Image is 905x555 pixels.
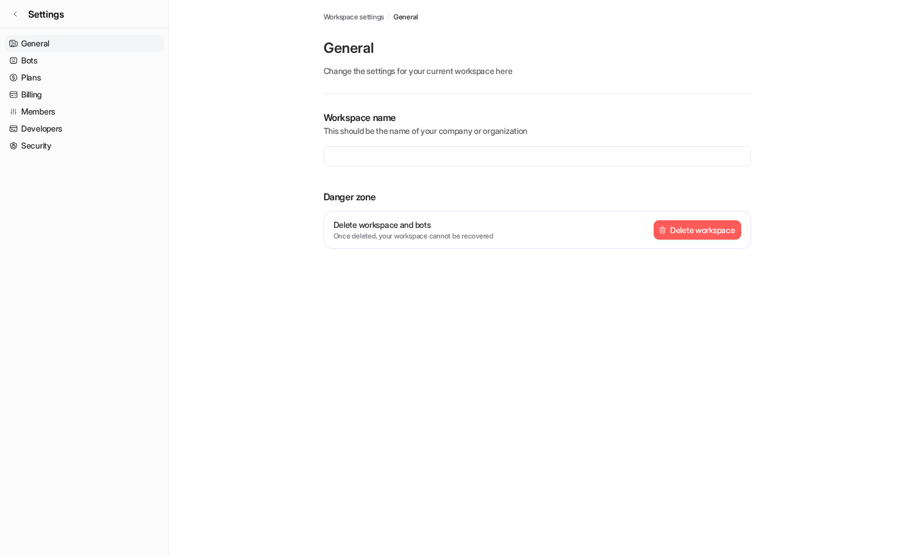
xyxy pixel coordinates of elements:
a: Members [5,103,164,120]
a: Plans [5,69,164,86]
a: General [393,12,418,22]
a: Billing [5,86,164,103]
button: Delete workspace [654,220,741,240]
p: Change the settings for your current workspace here [324,65,751,77]
span: / [388,12,390,22]
p: Workspace name [324,110,751,125]
span: Settings [28,7,64,21]
a: Developers [5,120,164,137]
a: General [5,35,164,52]
p: This should be the name of your company or organization [324,125,751,137]
a: Workspace settings [324,12,385,22]
p: Danger zone [324,190,751,204]
p: Delete workspace and bots [334,218,493,231]
a: Security [5,137,164,154]
a: Bots [5,52,164,69]
p: General [324,39,751,58]
p: Once deleted, your workspace cannot be recovered [334,231,493,241]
